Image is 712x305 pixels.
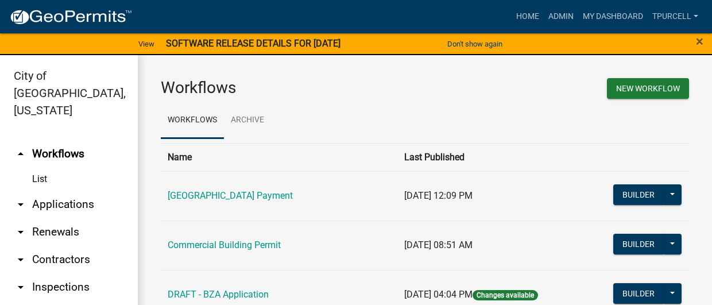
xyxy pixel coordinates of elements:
th: Last Published [397,143,584,171]
a: Workflows [161,102,224,139]
h3: Workflows [161,78,416,98]
th: Name [161,143,397,171]
a: Commercial Building Permit [168,240,281,250]
span: [DATE] 04:04 PM [404,289,473,300]
a: My Dashboard [578,6,648,28]
span: [DATE] 12:09 PM [404,190,473,201]
button: Builder [613,184,664,205]
a: Tpurcell [648,6,703,28]
span: × [696,33,703,49]
i: arrow_drop_down [14,225,28,239]
a: [GEOGRAPHIC_DATA] Payment [168,190,293,201]
a: Home [512,6,544,28]
button: Close [696,34,703,48]
i: arrow_drop_down [14,280,28,294]
span: Changes available [473,290,538,300]
button: Don't show again [443,34,507,53]
button: New Workflow [607,78,689,99]
button: Builder [613,283,664,304]
span: [DATE] 08:51 AM [404,240,473,250]
i: arrow_drop_down [14,253,28,267]
a: View [134,34,159,53]
a: DRAFT - BZA Application [168,289,269,300]
i: arrow_drop_up [14,147,28,161]
button: Builder [613,234,664,254]
i: arrow_drop_down [14,198,28,211]
a: Archive [224,102,271,139]
a: Admin [544,6,578,28]
strong: SOFTWARE RELEASE DETAILS FOR [DATE] [166,38,340,49]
